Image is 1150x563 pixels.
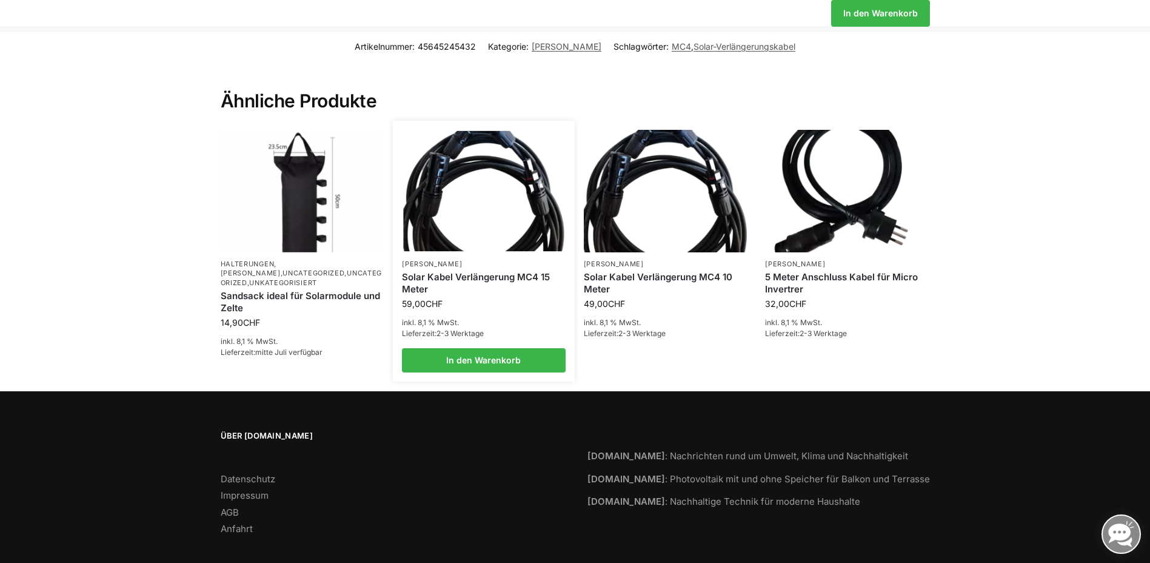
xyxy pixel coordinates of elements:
[221,348,323,357] span: Lieferzeit:
[402,329,484,338] span: Lieferzeit:
[426,298,443,309] span: CHF
[587,450,908,462] a: [DOMAIN_NAME]: Nachrichten rund um Umwelt, Klima und Nachhaltigkeit
[587,496,860,507] a: [DOMAIN_NAME]: Nachhaltige Technik für moderne Haushalte
[584,329,666,338] span: Lieferzeit:
[765,130,929,252] img: Anschlusskabel-3meter
[587,496,665,507] strong: [DOMAIN_NAME]
[255,348,323,357] span: mitte Juli verfügbar
[221,317,260,328] bdi: 14,90
[587,450,665,462] strong: [DOMAIN_NAME]
[221,260,384,288] p: , , , ,
[584,130,747,252] img: Solar-Verlängerungskabel
[221,269,383,286] a: Uncategorized
[587,473,665,485] strong: [DOMAIN_NAME]
[221,336,384,347] p: inkl. 8,1 % MwSt.
[221,523,253,534] a: Anfahrt
[618,329,666,338] span: 2-3 Werktage
[532,41,601,52] a: [PERSON_NAME]
[221,473,275,485] a: Datenschutz
[765,298,806,309] bdi: 32,00
[221,130,384,252] img: Sandsäcke zu Beschwerung Camping, Schirme, Pavilions-Solarmodule
[221,430,563,442] span: Über [DOMAIN_NAME]
[608,298,625,309] span: CHF
[221,490,269,501] a: Impressum
[765,260,825,268] a: [PERSON_NAME]
[765,329,847,338] span: Lieferzeit:
[402,298,443,309] bdi: 59,00
[800,329,847,338] span: 2-3 Werktage
[694,41,795,52] a: Solar-Verlängerungskabel
[221,290,384,314] a: Sandsack ideal für Solarmodule und Zelte
[402,317,566,328] p: inkl. 8,1 % MwSt.
[587,473,930,485] a: [DOMAIN_NAME]: Photovoltaik mit und ohne Speicher für Balkon und Terrasse
[584,298,625,309] bdi: 49,00
[402,271,566,295] a: Solar Kabel Verlängerung MC4 15 Meter
[789,298,806,309] span: CHF
[404,131,564,252] img: Solar-Verlängerungskabel
[765,317,929,328] p: inkl. 8,1 % MwSt.
[402,348,566,373] a: In den Warenkorb legen: „Solar Kabel Verlängerung MC4 15 Meter“
[418,41,476,52] span: 45645245432
[355,40,476,53] span: Artikelnummer:
[613,40,795,53] span: Schlagwörter: ,
[765,271,929,295] a: 5 Meter Anschluss Kabel für Micro Invertrer
[672,41,691,52] a: MC4
[584,260,644,268] a: [PERSON_NAME]
[402,260,462,268] a: [PERSON_NAME]
[249,278,317,287] a: Unkategorisiert
[221,61,930,113] h2: Ähnliche Produkte
[584,271,747,295] a: Solar Kabel Verlängerung MC4 10 Meter
[488,40,601,53] span: Kategorie:
[584,317,747,328] p: inkl. 8,1 % MwSt.
[243,317,260,328] span: CHF
[436,329,484,338] span: 2-3 Werktage
[221,269,281,277] a: [PERSON_NAME]
[282,269,344,277] a: Uncategorized
[221,507,239,518] a: AGB
[221,260,275,268] a: Halterungen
